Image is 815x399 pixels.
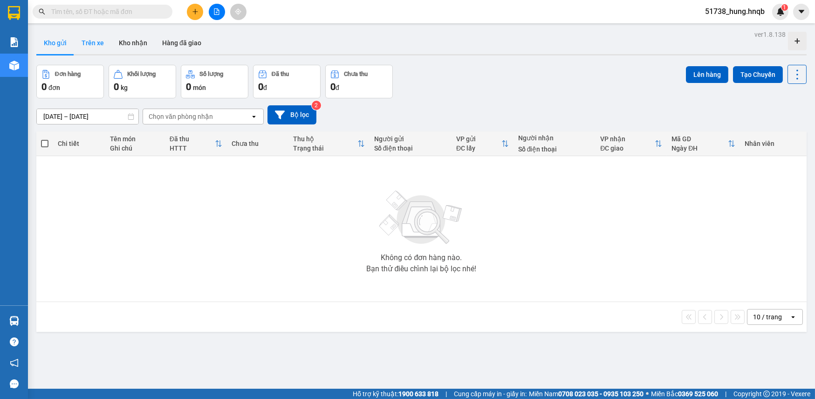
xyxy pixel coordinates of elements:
[445,389,447,399] span: |
[258,81,263,92] span: 0
[678,390,718,398] strong: 0369 525 060
[381,254,462,261] div: Không có đơn hàng nào.
[149,112,213,121] div: Chọn văn phòng nhận
[293,135,357,143] div: Thu hộ
[127,71,156,77] div: Khối lượng
[170,135,215,143] div: Đã thu
[213,8,220,15] span: file-add
[109,65,176,98] button: Khối lượng0kg
[456,144,501,152] div: ĐC lấy
[58,140,101,147] div: Chi tiết
[111,32,155,54] button: Kho nhận
[37,109,138,124] input: Select a date range.
[646,392,649,396] span: ⚪️
[671,135,728,143] div: Mã GD
[776,7,785,16] img: icon-new-feature
[250,113,258,120] svg: open
[48,84,60,91] span: đơn
[267,105,316,124] button: Bộ lọc
[165,131,227,156] th: Toggle SortBy
[186,81,191,92] span: 0
[272,71,289,77] div: Đã thu
[121,84,128,91] span: kg
[192,8,199,15] span: plus
[51,7,161,17] input: Tìm tên, số ĐT hoặc mã đơn
[558,390,644,398] strong: 0708 023 035 - 0935 103 250
[375,185,468,250] img: svg+xml;base64,PHN2ZyBjbGFzcz0ibGlzdC1wbHVnX19zdmciIHhtbG5zPSJodHRwOi8vd3d3LnczLm9yZy8yMDAwL3N2Zy...
[745,140,802,147] div: Nhân viên
[288,131,369,156] th: Toggle SortBy
[263,84,267,91] span: đ
[36,65,104,98] button: Đơn hàng0đơn
[456,135,501,143] div: VP gửi
[733,66,783,83] button: Tạo Chuyến
[9,61,19,70] img: warehouse-icon
[763,391,770,397] span: copyright
[9,316,19,326] img: warehouse-icon
[114,81,119,92] span: 0
[10,379,19,388] span: message
[667,131,740,156] th: Toggle SortBy
[518,145,591,153] div: Số điện thoại
[783,4,786,11] span: 1
[366,265,476,273] div: Bạn thử điều chỉnh lại bộ lọc nhé!
[344,71,368,77] div: Chưa thu
[600,144,655,152] div: ĐC giao
[788,32,807,50] div: Tạo kho hàng mới
[529,389,644,399] span: Miền Nam
[374,135,447,143] div: Người gửi
[325,65,393,98] button: Chưa thu0đ
[209,4,225,20] button: file-add
[181,65,248,98] button: Số lượng0món
[8,6,20,20] img: logo-vxr
[698,6,772,17] span: 51738_hung.hnqb
[651,389,718,399] span: Miền Bắc
[39,8,45,15] span: search
[753,312,782,322] div: 10 / trang
[330,81,336,92] span: 0
[110,144,160,152] div: Ghi chú
[10,358,19,367] span: notification
[312,101,321,110] sup: 2
[55,71,81,77] div: Đơn hàng
[518,134,591,142] div: Người nhận
[374,144,447,152] div: Số điện thoại
[110,135,160,143] div: Tên món
[10,337,19,346] span: question-circle
[253,65,321,98] button: Đã thu0đ
[41,81,47,92] span: 0
[596,131,667,156] th: Toggle SortBy
[454,389,527,399] span: Cung cấp máy in - giấy in:
[9,37,19,47] img: solution-icon
[686,66,728,83] button: Lên hàng
[155,32,209,54] button: Hàng đã giao
[797,7,806,16] span: caret-down
[170,144,215,152] div: HTTT
[452,131,514,156] th: Toggle SortBy
[600,135,655,143] div: VP nhận
[74,32,111,54] button: Trên xe
[336,84,339,91] span: đ
[781,4,788,11] sup: 1
[353,389,438,399] span: Hỗ trợ kỹ thuật:
[398,390,438,398] strong: 1900 633 818
[793,4,809,20] button: caret-down
[193,84,206,91] span: món
[232,140,284,147] div: Chưa thu
[671,144,728,152] div: Ngày ĐH
[789,313,797,321] svg: open
[235,8,241,15] span: aim
[754,29,786,40] div: ver 1.8.138
[187,4,203,20] button: plus
[199,71,223,77] div: Số lượng
[293,144,357,152] div: Trạng thái
[230,4,247,20] button: aim
[36,32,74,54] button: Kho gửi
[725,389,726,399] span: |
